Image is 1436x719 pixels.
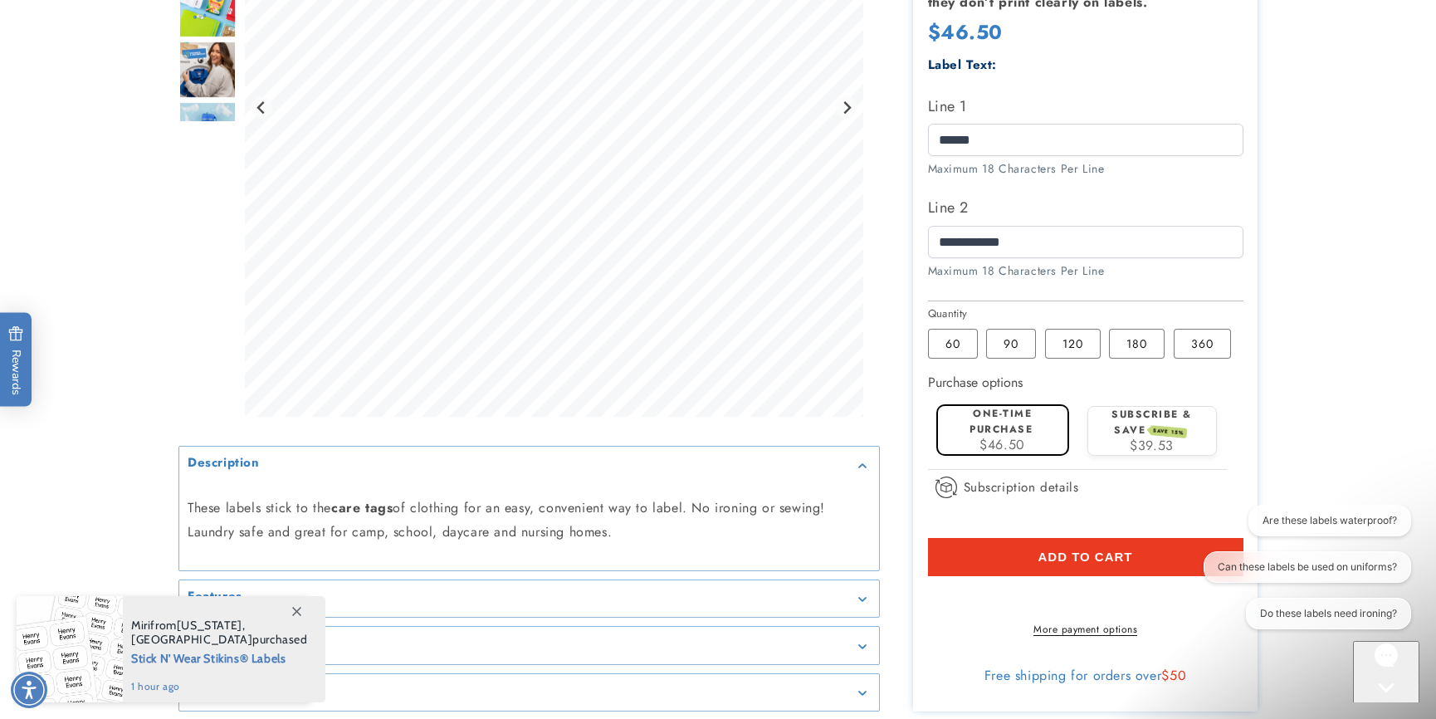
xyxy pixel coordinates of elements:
[131,647,308,668] span: Stick N' Wear Stikins® Labels
[928,194,1243,221] label: Line 2
[179,627,879,664] summary: Details
[928,373,1023,392] label: Purchase options
[928,622,1243,637] a: More payment options
[928,668,1243,684] div: Free shipping for orders over
[179,580,879,618] summary: Features
[1111,407,1192,438] label: Subscribe & save
[1189,505,1419,644] iframe: Gorgias live chat conversation starters
[8,326,24,395] span: Rewards
[179,674,879,712] summary: Inclusive assortment
[1109,329,1165,359] label: 180
[928,329,978,359] label: 60
[928,538,1243,576] button: Add to cart
[188,496,871,545] p: These labels stick to the of clothing for an easy, convenient way to label. No ironing or sewing!...
[979,435,1025,454] span: $46.50
[1038,550,1132,565] span: Add to cart
[178,100,237,159] div: Go to slide 7
[251,96,273,119] button: Previous slide
[179,446,879,483] summary: Description
[131,632,252,647] span: [GEOGRAPHIC_DATA]
[970,406,1033,437] label: One-time purchase
[188,454,260,471] h2: Description
[836,96,858,119] button: Next slide
[1130,436,1174,455] span: $39.53
[13,586,210,636] iframe: Sign Up via Text for Offers
[11,672,47,708] div: Accessibility Menu
[1045,329,1101,359] label: 120
[1174,329,1231,359] label: 360
[178,40,237,98] div: Go to slide 6
[1353,641,1419,702] iframe: Gorgias live chat messenger
[986,329,1036,359] label: 90
[928,160,1243,178] div: Maximum 18 Characters Per Line
[131,619,308,647] span: from , purchased
[188,589,242,605] h2: Features
[928,262,1243,280] div: Maximum 18 Characters Per Line
[928,17,1004,46] span: $46.50
[1150,426,1188,439] span: SAVE 15%
[928,56,998,74] label: Label Text:
[131,679,308,694] span: 1 hour ago
[964,477,1079,497] span: Subscription details
[1170,666,1186,685] span: 50
[928,306,970,322] legend: Quantity
[928,93,1243,120] label: Line 1
[1161,666,1170,685] span: $
[331,498,393,517] strong: care tags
